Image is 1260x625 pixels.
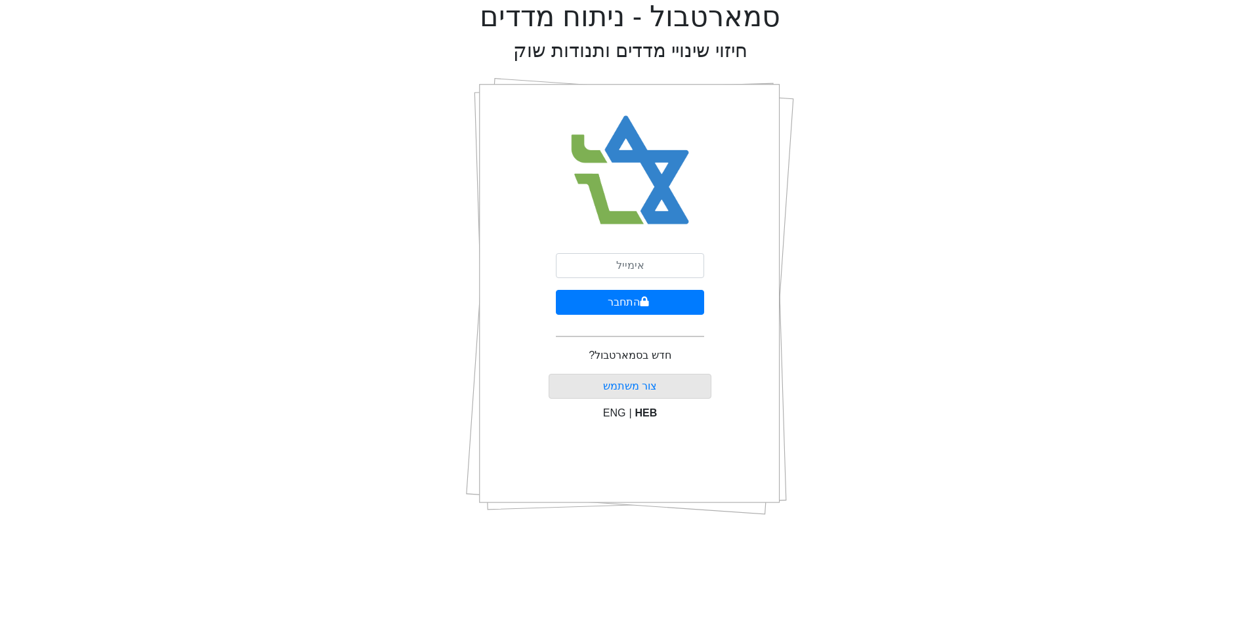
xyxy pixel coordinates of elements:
input: אימייל [556,253,704,278]
a: צור משתמש [603,380,657,392]
button: התחבר [556,290,704,315]
span: ENG [603,407,626,418]
span: | [629,407,631,418]
h2: חיזוי שינויי מדדים ותנודות שוק [513,39,747,62]
span: HEB [635,407,658,418]
p: חדש בסמארטבול? [589,348,671,363]
button: צור משתמש [549,374,712,399]
img: Smart Bull [559,98,702,243]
